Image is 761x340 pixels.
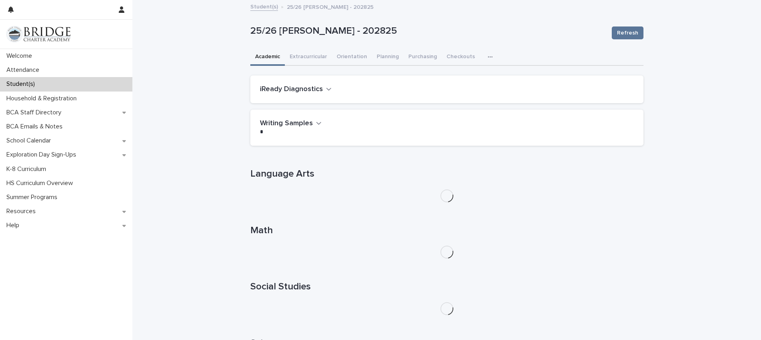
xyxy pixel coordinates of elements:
p: Welcome [3,52,39,60]
a: Student(s) [250,2,278,11]
button: Writing Samples [260,119,322,128]
p: Exploration Day Sign-Ups [3,151,83,159]
p: Attendance [3,66,46,74]
p: Student(s) [3,80,41,88]
p: HS Curriculum Overview [3,179,79,187]
p: Help [3,222,26,229]
p: BCA Emails & Notes [3,123,69,130]
p: School Calendar [3,137,57,145]
button: Orientation [332,49,372,66]
h1: Social Studies [250,281,643,293]
h2: Writing Samples [260,119,313,128]
h1: Language Arts [250,168,643,180]
p: Resources [3,208,42,215]
p: Household & Registration [3,95,83,102]
h1: Math [250,225,643,236]
button: Academic [250,49,285,66]
p: BCA Staff Directory [3,109,68,116]
span: Refresh [617,29,638,37]
p: K-8 Curriculum [3,165,53,173]
img: V1C1m3IdTEidaUdm9Hs0 [6,26,71,42]
p: 25/26 [PERSON_NAME] - 202825 [250,25,605,37]
button: iReady Diagnostics [260,85,332,94]
h2: iReady Diagnostics [260,85,323,94]
p: 25/26 [PERSON_NAME] - 202825 [287,2,373,11]
button: Checkouts [442,49,480,66]
button: Refresh [612,26,643,39]
button: Extracurricular [285,49,332,66]
button: Purchasing [404,49,442,66]
button: Planning [372,49,404,66]
p: Summer Programs [3,193,64,201]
